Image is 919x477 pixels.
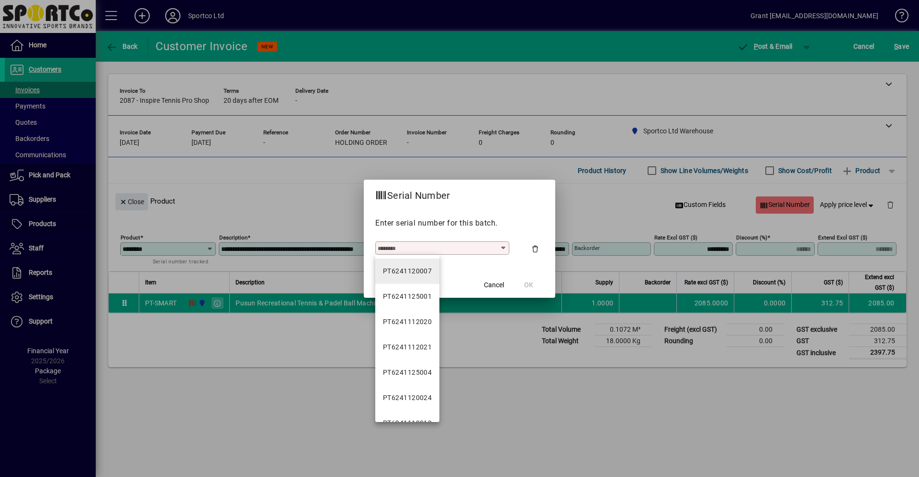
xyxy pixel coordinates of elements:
mat-option: PT6241125001 [375,284,439,309]
div: PT6241112010 [383,418,432,428]
div: PT6241125004 [383,368,432,378]
mat-option: PT6241112020 [375,309,439,335]
p: Enter serial number for this batch. [375,217,544,229]
mat-option: PT6241112010 [375,411,439,436]
h2: Serial Number [364,180,461,207]
div: PT6241120024 [383,393,432,403]
div: PT6241112021 [383,342,432,352]
div: PT6241120007 [383,266,432,276]
mat-option: PT6241120024 [375,385,439,411]
div: PT6241112020 [383,317,432,327]
mat-error: Required [378,255,502,265]
mat-option: PT6241120007 [375,259,439,284]
mat-option: PT6241125004 [375,360,439,385]
div: PT6241125001 [383,292,432,302]
mat-option: PT6241112021 [375,335,439,360]
span: Cancel [484,280,504,290]
button: Cancel [479,277,509,294]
